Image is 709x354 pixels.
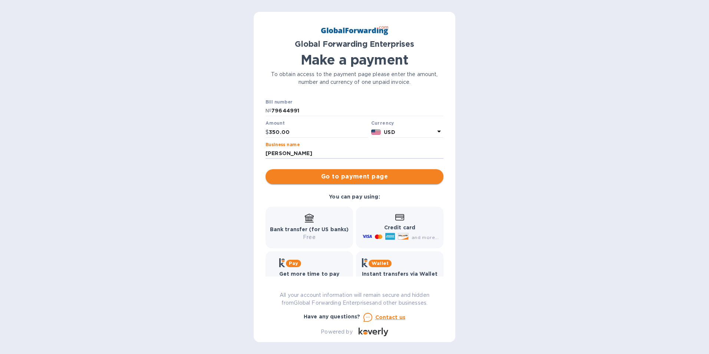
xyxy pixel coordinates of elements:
[266,142,300,147] label: Business name
[266,128,269,136] p: $
[289,260,298,266] b: Pay
[270,233,349,241] p: Free
[270,226,349,232] b: Bank transfer (for US banks)
[321,328,352,336] p: Powered by
[372,260,389,266] b: Wallet
[271,172,438,181] span: Go to payment page
[371,130,381,135] img: USD
[412,235,439,240] span: and more...
[266,169,443,184] button: Go to payment page
[295,39,414,49] b: Global Forwarding Enterprises
[269,127,368,138] input: 0.00
[384,129,395,135] b: USD
[266,291,443,307] p: All your account information will remain secure and hidden from Global Forwarding Enterprises and...
[271,105,443,117] input: Enter bill number
[266,107,271,115] p: №
[266,148,443,159] input: Enter business name
[304,314,360,319] b: Have any questions?
[329,194,380,200] b: You can pay using:
[266,52,443,68] h1: Make a payment
[266,71,443,86] p: To obtain access to the payment page please enter the amount, number and currency of one unpaid i...
[375,314,406,320] u: Contact us
[362,271,438,277] b: Instant transfers via Wallet
[384,224,415,230] b: Credit card
[266,121,284,126] label: Amount
[279,271,340,277] b: Get more time to pay
[371,120,394,126] b: Currency
[266,100,292,104] label: Bill number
